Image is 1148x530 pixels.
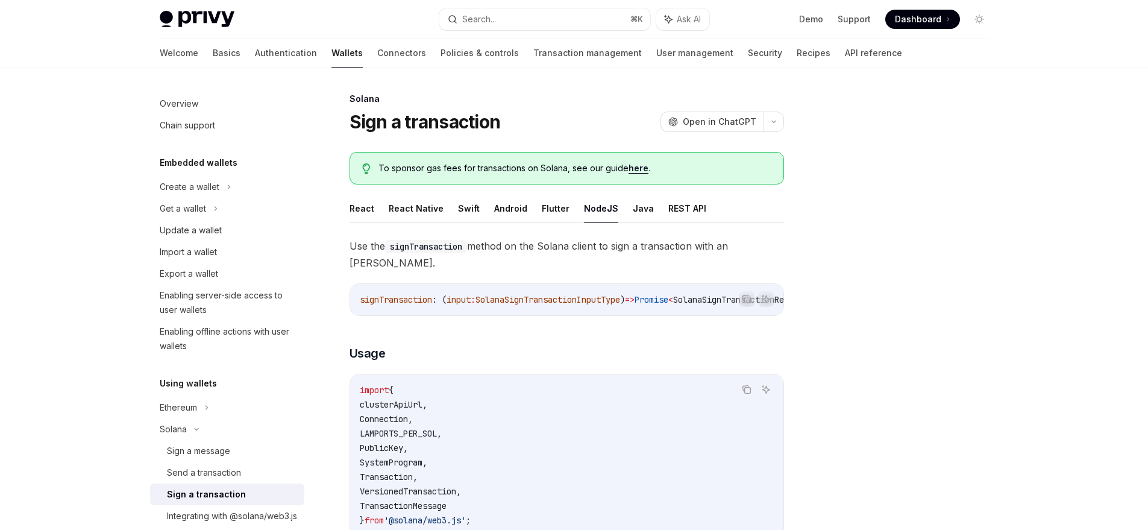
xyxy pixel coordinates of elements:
a: Chain support [150,115,304,136]
a: here [629,163,648,174]
div: Integrating with @solana/web3.js [167,509,297,523]
span: Connection [360,414,408,424]
span: SystemProgram [360,457,422,468]
a: Recipes [797,39,830,68]
a: Sign a message [150,440,304,462]
span: : ( [432,294,447,305]
span: , [422,399,427,410]
span: from [365,515,384,526]
button: Copy the contents from the code block [739,382,754,397]
span: => [625,294,635,305]
a: Sign a transaction [150,484,304,505]
span: , [403,443,408,453]
h5: Embedded wallets [160,156,237,170]
button: NodeJS [584,194,618,222]
button: Open in ChatGPT [660,112,764,132]
div: Search... [462,12,496,27]
span: TransactionMessage [360,500,447,511]
button: Android [494,194,527,222]
a: Wallets [331,39,363,68]
a: User management [656,39,733,68]
a: Policies & controls [441,39,519,68]
a: Enabling offline actions with user wallets [150,321,304,357]
span: , [456,486,461,497]
div: Chain support [160,118,215,133]
button: Copy the contents from the code block [739,291,754,307]
a: Import a wallet [150,241,304,263]
a: Update a wallet [150,219,304,241]
div: Sign a transaction [167,487,246,502]
a: Transaction management [533,39,642,68]
button: Ask AI [656,8,709,30]
a: Connectors [377,39,426,68]
span: signTransaction [360,294,432,305]
code: signTransaction [385,240,467,253]
span: , [413,472,418,482]
a: Basics [213,39,240,68]
span: Usage [350,345,386,362]
span: SolanaSignTransactionResponseType [673,294,832,305]
button: React [350,194,374,222]
button: Flutter [542,194,569,222]
a: API reference [845,39,902,68]
div: Solana [160,422,187,437]
button: Java [633,194,654,222]
button: Swift [458,194,480,222]
a: Export a wallet [150,263,304,285]
span: : [471,294,475,305]
div: Ethereum [160,400,197,415]
span: Use the method on the Solana client to sign a transaction with an [PERSON_NAME]. [350,238,784,271]
span: ) [620,294,625,305]
a: Welcome [160,39,198,68]
span: Open in ChatGPT [683,116,756,128]
a: Send a transaction [150,462,304,484]
svg: Tip [362,163,371,174]
span: '@solana/web3.js' [384,515,466,526]
div: Enabling offline actions with user wallets [160,324,297,353]
span: clusterApiUrl [360,399,422,410]
button: REST API [668,194,706,222]
div: Create a wallet [160,180,219,194]
div: Send a transaction [167,465,241,480]
span: ; [466,515,471,526]
span: Promise [635,294,668,305]
div: Solana [350,93,784,105]
a: Authentication [255,39,317,68]
div: Overview [160,96,198,111]
span: , [422,457,427,468]
button: Toggle dark mode [970,10,989,29]
a: Demo [799,13,823,25]
div: Sign a message [167,444,230,458]
button: React Native [389,194,444,222]
a: Overview [150,93,304,115]
div: Update a wallet [160,223,222,238]
div: Enabling server-side access to user wallets [160,288,297,317]
span: To sponsor gas fees for transactions on Solana, see our guide . [378,162,771,174]
button: Ask AI [758,382,774,397]
span: PublicKey [360,443,403,453]
button: Search...⌘K [439,8,650,30]
button: Ask AI [758,291,774,307]
span: input [447,294,471,305]
a: Enabling server-side access to user wallets [150,285,304,321]
span: Transaction [360,472,413,482]
span: Ask AI [677,13,701,25]
a: Security [748,39,782,68]
a: Integrating with @solana/web3.js [150,505,304,527]
div: Get a wallet [160,201,206,216]
a: Support [838,13,871,25]
h1: Sign a transaction [350,111,501,133]
span: , [437,428,442,439]
div: Export a wallet [160,267,218,281]
span: < [668,294,673,305]
img: light logo [160,11,234,28]
span: } [360,515,365,526]
span: import [360,385,389,396]
a: Dashboard [885,10,960,29]
span: Dashboard [895,13,941,25]
h5: Using wallets [160,376,217,391]
span: , [408,414,413,424]
span: VersionedTransaction [360,486,456,497]
span: { [389,385,394,396]
div: Import a wallet [160,245,217,259]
